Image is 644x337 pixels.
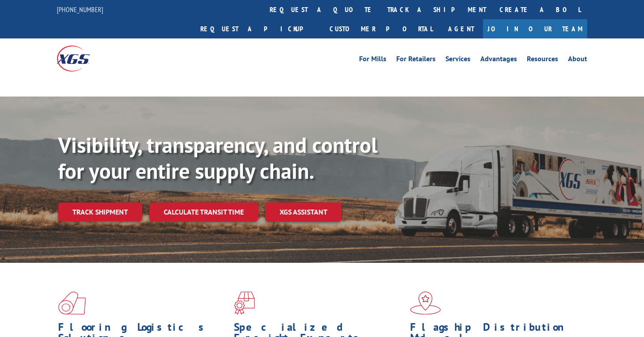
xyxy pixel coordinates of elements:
a: About [568,55,587,65]
b: Visibility, transparency, and control for your entire supply chain. [58,131,377,185]
a: Services [445,55,470,65]
a: [PHONE_NUMBER] [57,5,103,14]
a: Advantages [480,55,517,65]
a: Join Our Team [483,19,587,38]
img: xgs-icon-total-supply-chain-intelligence-red [58,291,86,315]
img: xgs-icon-flagship-distribution-model-red [410,291,441,315]
a: XGS ASSISTANT [265,202,342,222]
a: Track shipment [58,202,142,221]
a: Customer Portal [323,19,439,38]
a: Resources [527,55,558,65]
a: Agent [439,19,483,38]
a: Request a pickup [194,19,323,38]
a: For Retailers [396,55,436,65]
a: For Mills [359,55,386,65]
a: Calculate transit time [149,202,258,222]
img: xgs-icon-focused-on-flooring-red [234,291,255,315]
